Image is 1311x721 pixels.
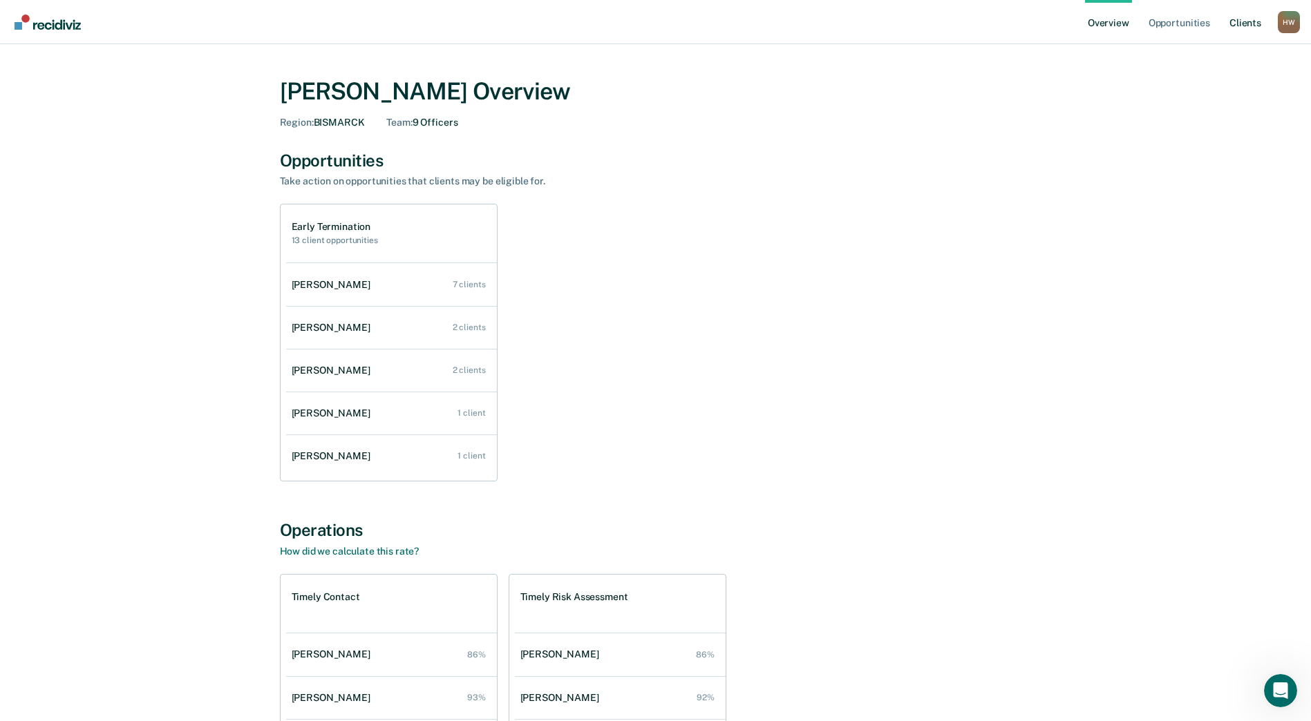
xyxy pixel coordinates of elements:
[292,365,376,376] div: [PERSON_NAME]
[520,591,628,603] h1: Timely Risk Assessment
[280,175,764,187] div: Take action on opportunities that clients may be eligible for.
[280,117,365,128] div: BISMARCK
[386,117,458,128] div: 9 Officers
[697,693,715,702] div: 92%
[292,279,376,291] div: [PERSON_NAME]
[467,693,486,702] div: 93%
[1278,11,1300,33] div: H W
[292,322,376,334] div: [PERSON_NAME]
[453,365,486,375] div: 2 clients
[515,678,726,718] a: [PERSON_NAME] 92%
[453,280,486,289] div: 7 clients
[453,323,486,332] div: 2 clients
[15,15,81,30] img: Recidiviz
[467,650,486,660] div: 86%
[286,308,497,347] a: [PERSON_NAME] 2 clients
[1278,11,1300,33] button: Profile dropdown button
[286,678,497,718] a: [PERSON_NAME] 93%
[386,117,412,128] span: Team :
[458,451,485,461] div: 1 client
[292,648,376,660] div: [PERSON_NAME]
[286,635,497,674] a: [PERSON_NAME] 86%
[286,436,497,476] a: [PERSON_NAME] 1 client
[292,591,360,603] h1: Timely Contact
[292,221,378,233] h1: Early Termination
[280,77,1032,106] div: [PERSON_NAME] Overview
[280,520,1032,540] div: Operations
[280,546,419,557] a: How did we calculate this rate?
[292,235,378,245] h2: 13 client opportunities
[458,408,485,418] div: 1 client
[292,692,376,704] div: [PERSON_NAME]
[515,635,726,674] a: [PERSON_NAME] 86%
[1264,674,1297,707] iframe: Intercom live chat
[292,407,376,419] div: [PERSON_NAME]
[520,692,605,704] div: [PERSON_NAME]
[286,394,497,433] a: [PERSON_NAME] 1 client
[280,117,314,128] span: Region :
[520,648,605,660] div: [PERSON_NAME]
[292,450,376,462] div: [PERSON_NAME]
[286,265,497,305] a: [PERSON_NAME] 7 clients
[696,650,715,660] div: 86%
[280,151,1032,171] div: Opportunities
[286,351,497,390] a: [PERSON_NAME] 2 clients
